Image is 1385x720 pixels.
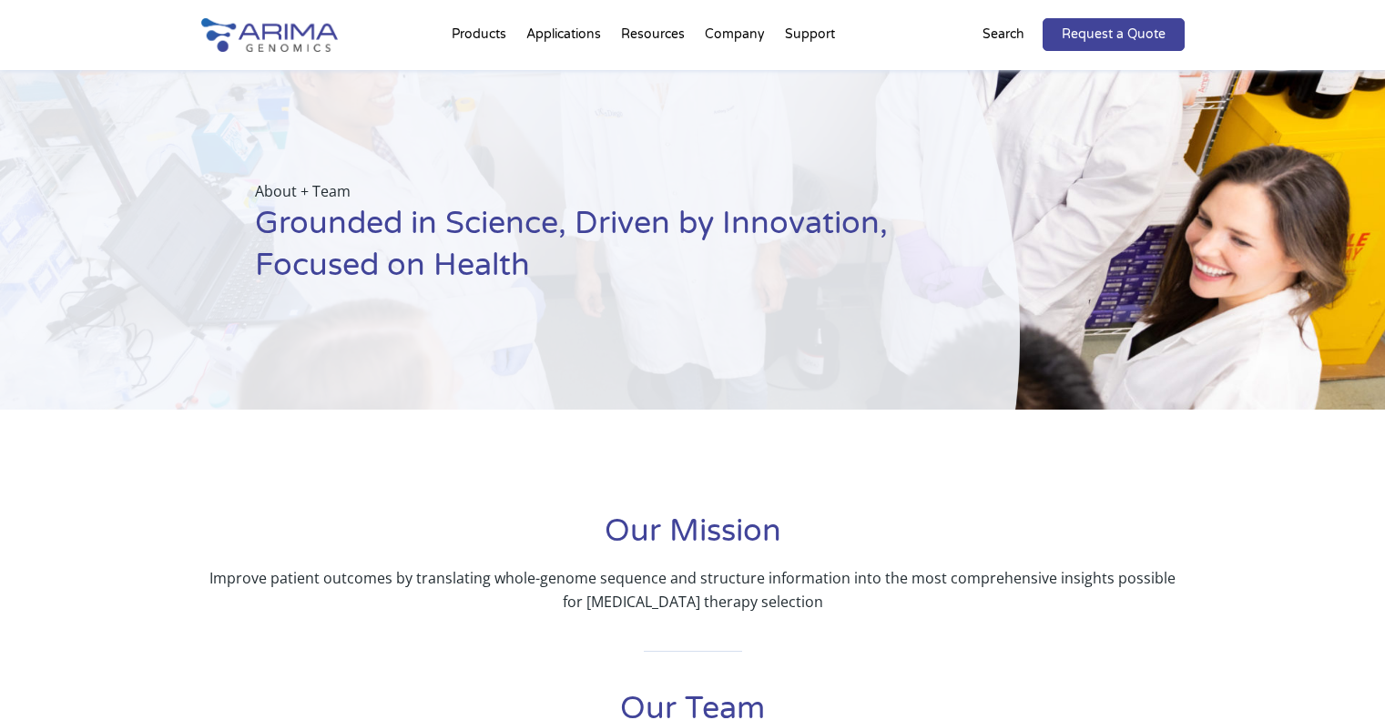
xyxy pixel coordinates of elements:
[255,203,929,300] h1: Grounded in Science, Driven by Innovation, Focused on Health
[201,511,1185,566] h1: Our Mission
[1043,18,1185,51] a: Request a Quote
[201,18,338,52] img: Arima-Genomics-logo
[255,179,929,203] p: About + Team
[201,566,1185,614] p: Improve patient outcomes by translating whole-genome sequence and structure information into the ...
[983,23,1024,46] p: Search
